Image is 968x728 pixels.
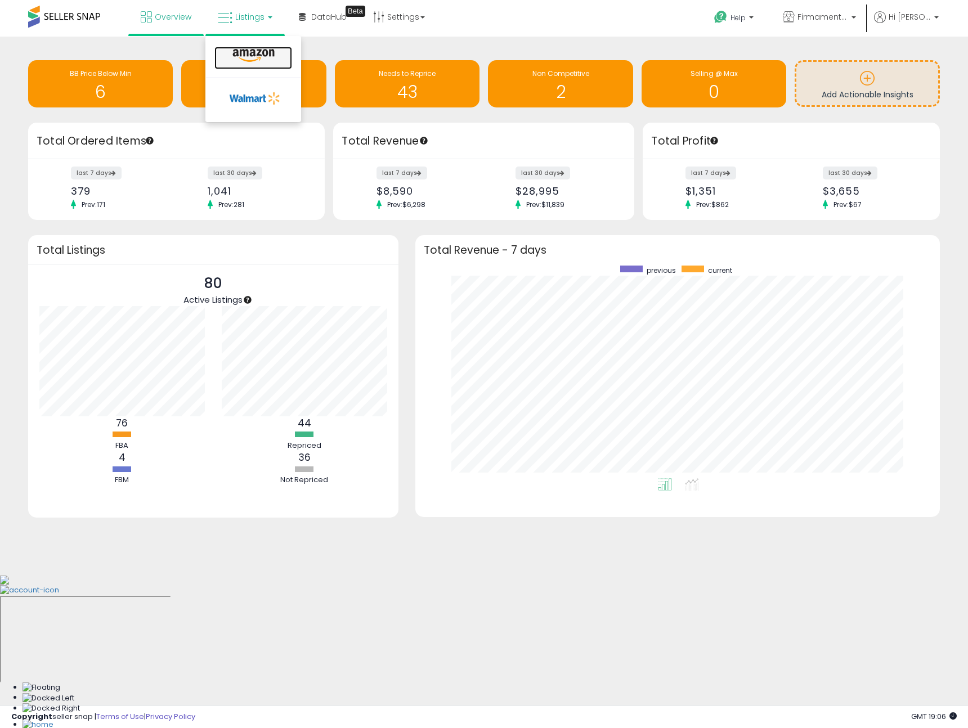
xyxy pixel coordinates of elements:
[521,200,570,209] span: Prev: $11,839
[335,60,479,107] a: Needs to Reprice 43
[647,266,676,275] span: previous
[889,11,931,23] span: Hi [PERSON_NAME]
[685,167,736,179] label: last 7 days
[298,451,311,464] b: 36
[494,83,627,101] h1: 2
[23,703,80,714] img: Docked Right
[382,200,431,209] span: Prev: $6,298
[691,69,738,78] span: Selling @ Max
[647,83,781,101] h1: 0
[76,200,111,209] span: Prev: 171
[213,200,250,209] span: Prev: 281
[37,133,316,149] h3: Total Ordered Items
[705,2,765,37] a: Help
[235,11,265,23] span: Listings
[379,69,436,78] span: Needs to Reprice
[377,167,427,179] label: last 7 days
[731,13,746,23] span: Help
[311,11,347,23] span: DataHub
[71,167,122,179] label: last 7 days
[271,441,338,451] div: Repriced
[874,11,939,37] a: Hi [PERSON_NAME]
[488,60,633,107] a: Non Competitive 2
[145,136,155,146] div: Tooltip anchor
[181,60,326,107] a: Inventory Age 0
[342,133,626,149] h3: Total Revenue
[116,416,128,430] b: 76
[37,246,390,254] h3: Total Listings
[532,69,589,78] span: Non Competitive
[823,185,920,197] div: $3,655
[208,185,305,197] div: 1,041
[424,246,932,254] h3: Total Revenue - 7 days
[243,295,253,305] div: Tooltip anchor
[822,89,913,100] span: Add Actionable Insights
[155,11,191,23] span: Overview
[377,185,476,197] div: $8,590
[516,167,570,179] label: last 30 days
[298,416,311,430] b: 44
[419,136,429,146] div: Tooltip anchor
[823,167,877,179] label: last 30 days
[88,441,156,451] div: FBA
[708,266,732,275] span: current
[685,185,783,197] div: $1,351
[88,475,156,486] div: FBM
[23,682,60,693] img: Floating
[709,136,719,146] div: Tooltip anchor
[651,133,931,149] h3: Total Profit
[796,62,938,105] a: Add Actionable Insights
[642,60,786,107] a: Selling @ Max 0
[714,10,728,24] i: Get Help
[183,294,243,305] span: Active Listings
[183,273,243,294] p: 80
[23,693,74,704] img: Docked Left
[828,200,867,209] span: Prev: $67
[187,83,320,101] h1: 0
[208,167,262,179] label: last 30 days
[70,69,132,78] span: BB Price Below Min
[797,11,848,23] span: Firmament Labs
[691,200,734,209] span: Prev: $862
[119,451,126,464] b: 4
[34,83,167,101] h1: 6
[346,6,365,17] div: Tooltip anchor
[28,60,173,107] a: BB Price Below Min 6
[71,185,168,197] div: 379
[271,475,338,486] div: Not Repriced
[340,83,474,101] h1: 43
[516,185,615,197] div: $28,995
